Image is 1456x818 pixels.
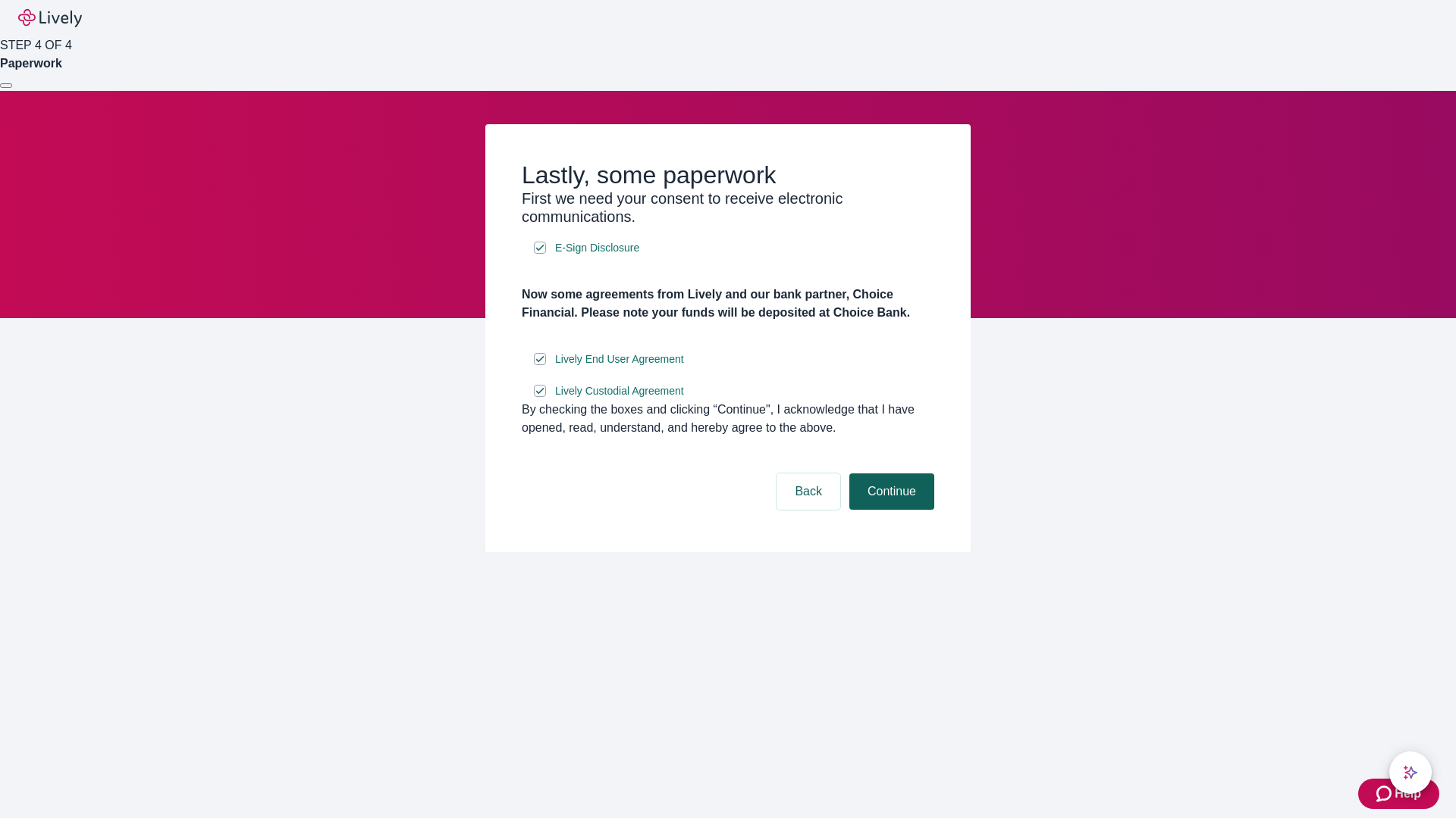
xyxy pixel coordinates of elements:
[522,189,934,226] h3: First we need your consent to receive electronic communications.
[555,351,684,367] span: Lively End User Agreement
[555,240,639,256] span: E-Sign Disclosure
[18,9,82,27] img: Lively
[522,286,934,322] h4: Now some agreements from Lively and our bank partner, Choice Financial. Please note your funds wi...
[522,161,934,189] h2: Lastly, some paperwork
[552,350,687,369] a: e-sign disclosure document
[552,382,687,401] a: e-sign disclosure document
[1395,785,1421,803] span: Help
[1376,785,1395,803] svg: Zendesk support icon
[1358,779,1439,809] button: Zendesk support iconHelp
[555,383,684,399] span: Lively Custodial Agreement
[1389,751,1432,794] button: chat
[1403,765,1418,780] svg: Lively AI Assistant
[777,473,840,510] button: Back
[849,473,934,510] button: Continue
[552,239,642,258] a: e-sign disclosure document
[522,401,934,437] div: By checking the boxes and clicking “Continue", I acknowledge that I have opened, read, understand...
